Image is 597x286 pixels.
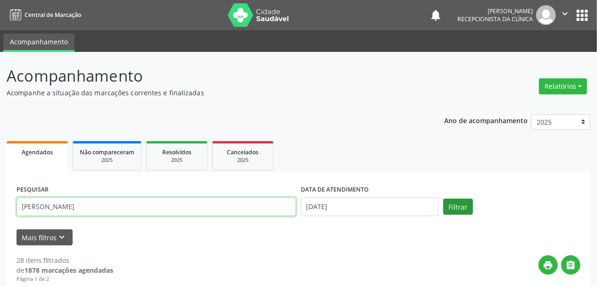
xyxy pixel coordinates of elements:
[25,11,81,19] span: Central de Marcação
[219,157,266,164] div: 2025
[301,197,439,216] input: Selecione um intervalo
[17,183,49,197] label: PESQUISAR
[153,157,200,164] div: 2025
[457,15,533,23] span: Recepcionista da clínica
[7,7,81,23] a: Central de Marcação
[7,88,415,98] p: Acompanhe a situação das marcações correntes e finalizadas
[17,229,73,246] button: Mais filtroskeyboard_arrow_down
[227,148,259,156] span: Cancelados
[574,7,590,24] button: apps
[429,8,442,22] button: notifications
[17,197,296,216] input: Nome, CNS
[80,157,134,164] div: 2025
[539,255,558,275] button: print
[25,266,113,275] strong: 1878 marcações agendadas
[443,199,473,215] button: Filtrar
[301,183,369,197] label: DATA DE ATENDIMENTO
[556,5,574,25] button: 
[22,148,53,156] span: Agendados
[17,265,113,275] div: de
[457,7,533,15] div: [PERSON_NAME]
[162,148,191,156] span: Resolvidos
[7,64,415,88] p: Acompanhamento
[17,255,113,265] div: 28 itens filtrados
[57,232,67,243] i: keyboard_arrow_down
[80,148,134,156] span: Não compareceram
[445,114,528,126] p: Ano de acompanhamento
[536,5,556,25] img: img
[539,78,587,94] button: Relatórios
[560,8,570,19] i: 
[566,260,576,270] i: 
[17,275,113,283] div: Página 1 de 2
[3,34,75,52] a: Acompanhamento
[543,260,554,270] i: print
[561,255,580,275] button: 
